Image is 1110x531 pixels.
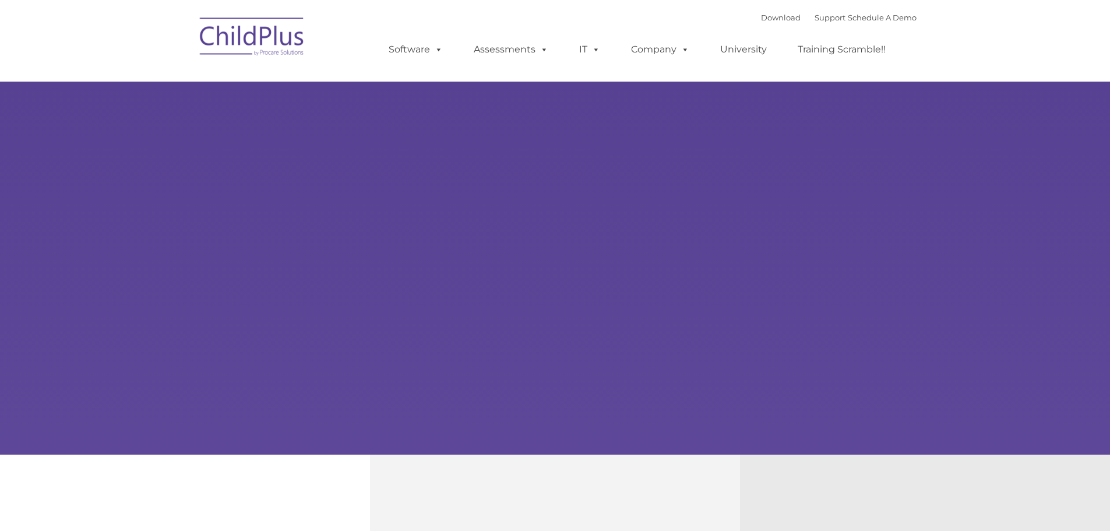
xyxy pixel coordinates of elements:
[377,38,454,61] a: Software
[619,38,701,61] a: Company
[786,38,897,61] a: Training Scramble!!
[568,38,612,61] a: IT
[709,38,778,61] a: University
[462,38,560,61] a: Assessments
[194,9,311,68] img: ChildPlus by Procare Solutions
[761,13,801,22] a: Download
[848,13,917,22] a: Schedule A Demo
[761,13,917,22] font: |
[815,13,845,22] a: Support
